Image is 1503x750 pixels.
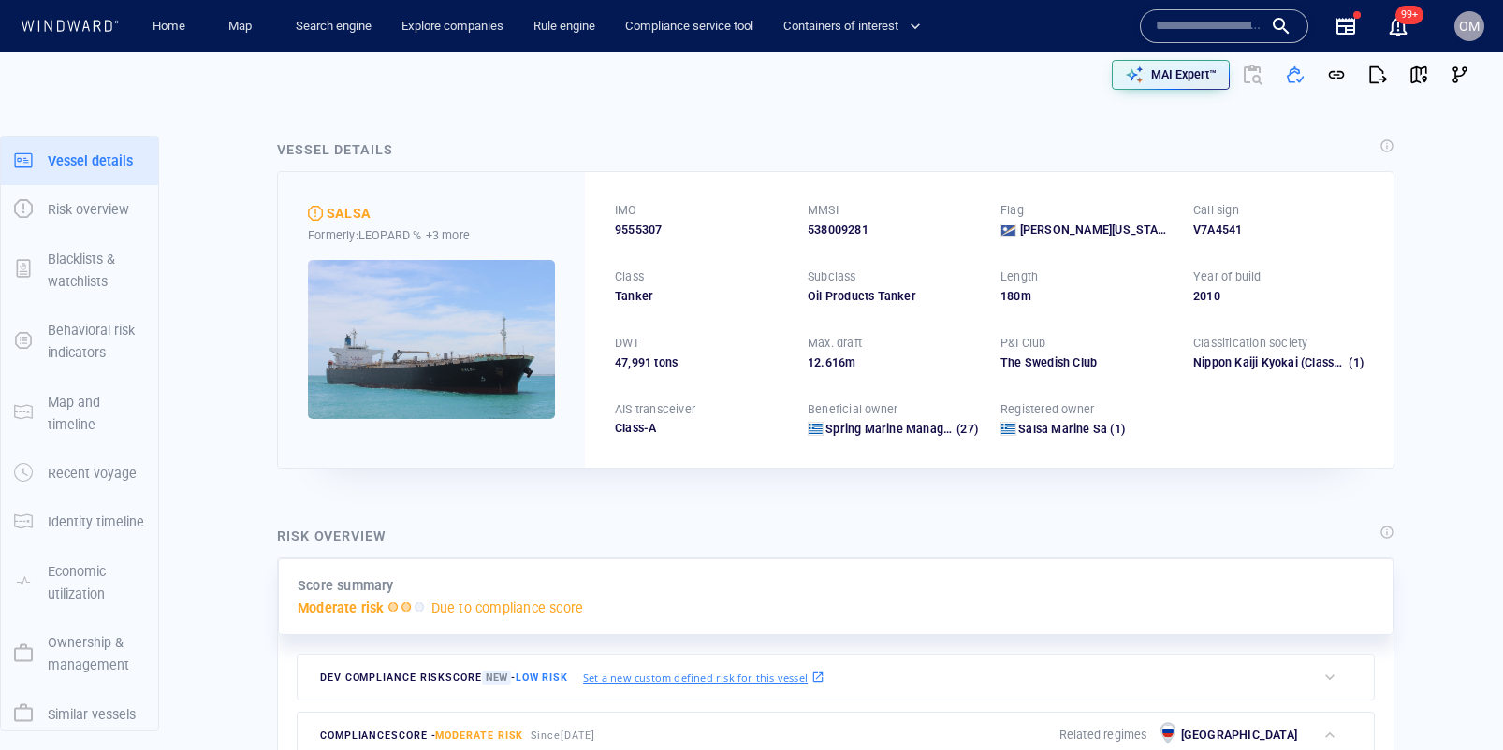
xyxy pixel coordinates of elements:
div: Notification center [1387,15,1409,37]
p: Ownership & management [48,631,145,677]
span: Low risk [516,671,568,684]
span: New [482,671,511,685]
p: Vessel details [48,150,133,172]
p: P&I Club [1000,335,1046,352]
span: m [845,355,855,369]
button: Similar vessels [1,690,158,739]
div: Nippon Kaiji Kyokai (ClassNK) [1193,354,1346,371]
button: Economic utilization [1,547,158,619]
div: V7A4541 [1193,222,1364,238]
button: View on map [1398,54,1439,95]
span: Class-A [615,421,656,435]
span: (27) [954,421,978,438]
div: 538009281 [808,222,978,238]
a: Vessel details [1,151,158,168]
button: Map and timeline [1,378,158,450]
div: 2010 [1193,288,1364,305]
p: Max. draft [808,335,862,352]
span: m [1021,289,1031,303]
span: compliance score - [320,729,523,742]
p: Map and timeline [48,391,145,437]
p: Identity timeline [48,511,144,533]
div: Oil Products Tanker [808,288,978,305]
button: Identity timeline [1,498,158,546]
iframe: Chat [1423,666,1489,736]
p: Call sign [1193,202,1239,219]
p: Length [1000,268,1038,285]
a: Home [145,10,193,43]
p: MMSI [808,202,839,219]
button: Home [139,10,198,43]
span: 616 [825,355,846,369]
img: 5905c41081e6d85847ceccaf_0 [308,260,555,419]
button: Export report [1357,54,1398,95]
span: 180 [1000,289,1021,303]
p: Score summary [298,574,394,597]
button: 99+ [1376,4,1421,49]
a: Blacklists & watchlists [1,260,158,278]
a: Recent voyage [1,464,158,482]
a: Map and timeline [1,403,158,421]
span: OM [1459,19,1480,34]
a: Map [221,10,266,43]
div: Nippon Kaiji Kyokai (ClassNK) [1193,354,1364,371]
a: Compliance service tool [618,10,761,43]
button: Recent voyage [1,449,158,498]
div: The Swedish Club [1000,354,1171,371]
a: Rule engine [526,10,603,43]
button: Ownership & management [1,618,158,690]
button: Blacklists & watchlists [1,235,158,307]
span: Containers of interest [783,16,921,37]
a: Explore companies [394,10,511,43]
p: Economic utilization [48,560,145,606]
p: IMO [615,202,637,219]
a: Salsa Marine Sa (1) [1018,421,1125,438]
span: (1) [1107,421,1125,438]
p: Set a new custom defined risk for this vessel [583,670,808,685]
p: Beneficial owner [808,401,897,418]
a: Spring Marine Management S.a. (27) [825,421,978,438]
button: Visual Link Analysis [1439,54,1481,95]
div: Tanker [615,288,785,305]
span: Since [DATE] [531,729,595,742]
p: Similar vessels [48,703,136,726]
p: Blacklists & watchlists [48,248,145,294]
a: Risk overview [1,200,158,218]
button: MAI Expert™ [1112,60,1230,90]
a: Economic utilization [1,572,158,590]
span: (1) [1346,354,1364,371]
a: Ownership & management [1,644,158,662]
button: Behavioral risk indicators [1,306,158,378]
div: Formerly: LEOPARD % [308,225,555,245]
span: Dev Compliance risk score - [320,671,568,685]
button: Get link [1316,54,1357,95]
span: 12 [808,355,821,369]
p: Recent voyage [48,462,137,484]
button: Map [213,10,273,43]
p: Class [615,268,644,285]
button: Containers of interest [776,10,937,43]
span: Spring Marine Management S.a. [825,422,1003,436]
a: Search engine [288,10,379,43]
p: Due to compliance score [431,597,584,619]
p: Behavioral risk indicators [48,319,145,365]
span: . [821,355,824,369]
p: Classification society [1193,335,1307,352]
a: Identity timeline [1,512,158,530]
p: DWT [615,335,640,352]
span: Moderate risk [435,729,523,742]
p: AIS transceiver [615,401,695,418]
span: Salsa Marine Sa [1018,422,1107,436]
p: Subclass [808,268,856,285]
p: Year of build [1193,268,1262,285]
div: SALSA [327,202,371,224]
a: Behavioral risk indicators [1,332,158,350]
p: Risk overview [48,198,129,221]
p: MAI Expert™ [1151,66,1217,83]
p: [GEOGRAPHIC_DATA] [1181,727,1297,743]
p: Flag [1000,202,1024,219]
div: Moderate risk [308,206,323,221]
